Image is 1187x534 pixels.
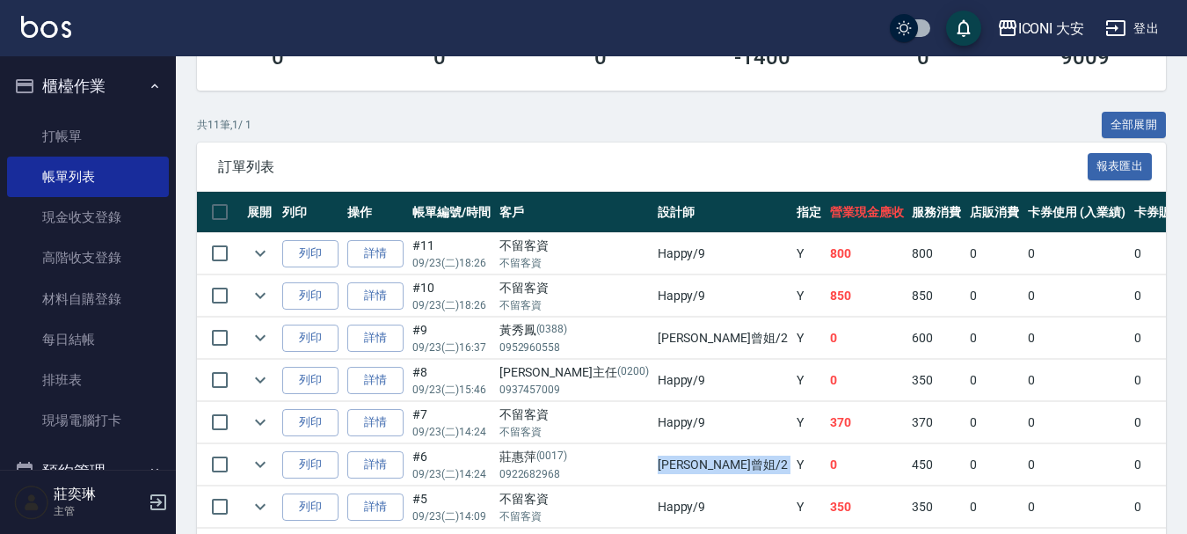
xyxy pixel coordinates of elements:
button: expand row [247,494,273,520]
td: 0 [965,318,1023,359]
h3: 0 [917,45,929,69]
div: 不留客資 [499,237,649,255]
td: Y [792,318,826,359]
button: 列印 [282,494,339,521]
td: 0 [965,233,1023,274]
p: 0922682968 [499,466,649,482]
td: Y [792,486,826,528]
th: 營業現金應收 [826,192,908,233]
h3: -1400 [734,45,790,69]
p: 不留客資 [499,255,649,271]
td: 0 [965,444,1023,486]
a: 詳情 [347,325,404,352]
span: 訂單列表 [218,158,1088,176]
p: 09/23 (二) 14:09 [412,508,491,524]
p: 09/23 (二) 14:24 [412,424,491,440]
td: 0 [1023,360,1130,401]
a: 詳情 [347,494,404,521]
th: 服務消費 [907,192,965,233]
button: save [946,11,981,46]
td: 0 [965,402,1023,443]
p: 0952960558 [499,340,649,355]
th: 列印 [278,192,343,233]
p: (0017) [536,448,568,466]
td: 0 [965,360,1023,401]
p: 09/23 (二) 15:46 [412,382,491,398]
th: 卡券使用 (入業績) [1023,192,1130,233]
td: Y [792,275,826,317]
button: 全部展開 [1102,112,1167,139]
td: Happy /9 [653,360,792,401]
td: 600 [907,318,965,359]
td: Happy /9 [653,275,792,317]
button: expand row [247,240,273,267]
button: expand row [247,409,273,435]
td: 0 [826,444,908,486]
td: Y [792,444,826,486]
td: 0 [965,486,1023,528]
td: #6 [408,444,495,486]
td: 850 [907,275,965,317]
a: 詳情 [347,409,404,436]
div: 黃秀鳳 [499,321,649,340]
div: 不留客資 [499,490,649,508]
td: Happy /9 [653,402,792,443]
p: (0388) [536,321,568,340]
td: 800 [826,233,908,274]
th: 店販消費 [965,192,1023,233]
button: expand row [247,325,273,351]
a: 帳單列表 [7,157,169,197]
p: 主管 [54,503,143,519]
td: #7 [408,402,495,443]
a: 詳情 [347,367,404,394]
a: 現場電腦打卡 [7,400,169,441]
img: Person [14,485,49,520]
h3: 0 [272,45,284,69]
td: Happy /9 [653,233,792,274]
button: ICONI 大安 [990,11,1092,47]
div: 莊惠萍 [499,448,649,466]
button: 列印 [282,409,339,436]
td: 370 [907,402,965,443]
button: 列印 [282,325,339,352]
td: Y [792,402,826,443]
td: 0 [1023,275,1130,317]
th: 展開 [243,192,278,233]
a: 材料自購登錄 [7,279,169,319]
button: 列印 [282,451,339,479]
th: 客戶 [495,192,653,233]
button: expand row [247,451,273,478]
td: Happy /9 [653,486,792,528]
a: 現金收支登錄 [7,197,169,238]
h5: 莊奕琳 [54,486,143,503]
div: 不留客資 [499,406,649,424]
td: 450 [907,444,965,486]
td: 370 [826,402,908,443]
td: #9 [408,318,495,359]
a: 詳情 [347,240,404,267]
td: [PERSON_NAME]曾姐 /2 [653,318,792,359]
div: ICONI 大安 [1018,18,1085,40]
td: 0 [1023,318,1130,359]
td: 0 [1023,233,1130,274]
p: 09/23 (二) 14:24 [412,466,491,482]
div: [PERSON_NAME]主任 [499,363,649,382]
td: 0 [1023,486,1130,528]
p: 0937457009 [499,382,649,398]
th: 帳單編號/時間 [408,192,495,233]
td: 350 [826,486,908,528]
td: 0 [1023,444,1130,486]
td: Y [792,233,826,274]
td: Y [792,360,826,401]
td: #10 [408,275,495,317]
button: expand row [247,282,273,309]
button: 列印 [282,282,339,310]
p: 不留客資 [499,424,649,440]
td: 850 [826,275,908,317]
button: 列印 [282,367,339,394]
a: 排班表 [7,360,169,400]
img: Logo [21,16,71,38]
p: 共 11 筆, 1 / 1 [197,117,251,133]
td: 800 [907,233,965,274]
td: #8 [408,360,495,401]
